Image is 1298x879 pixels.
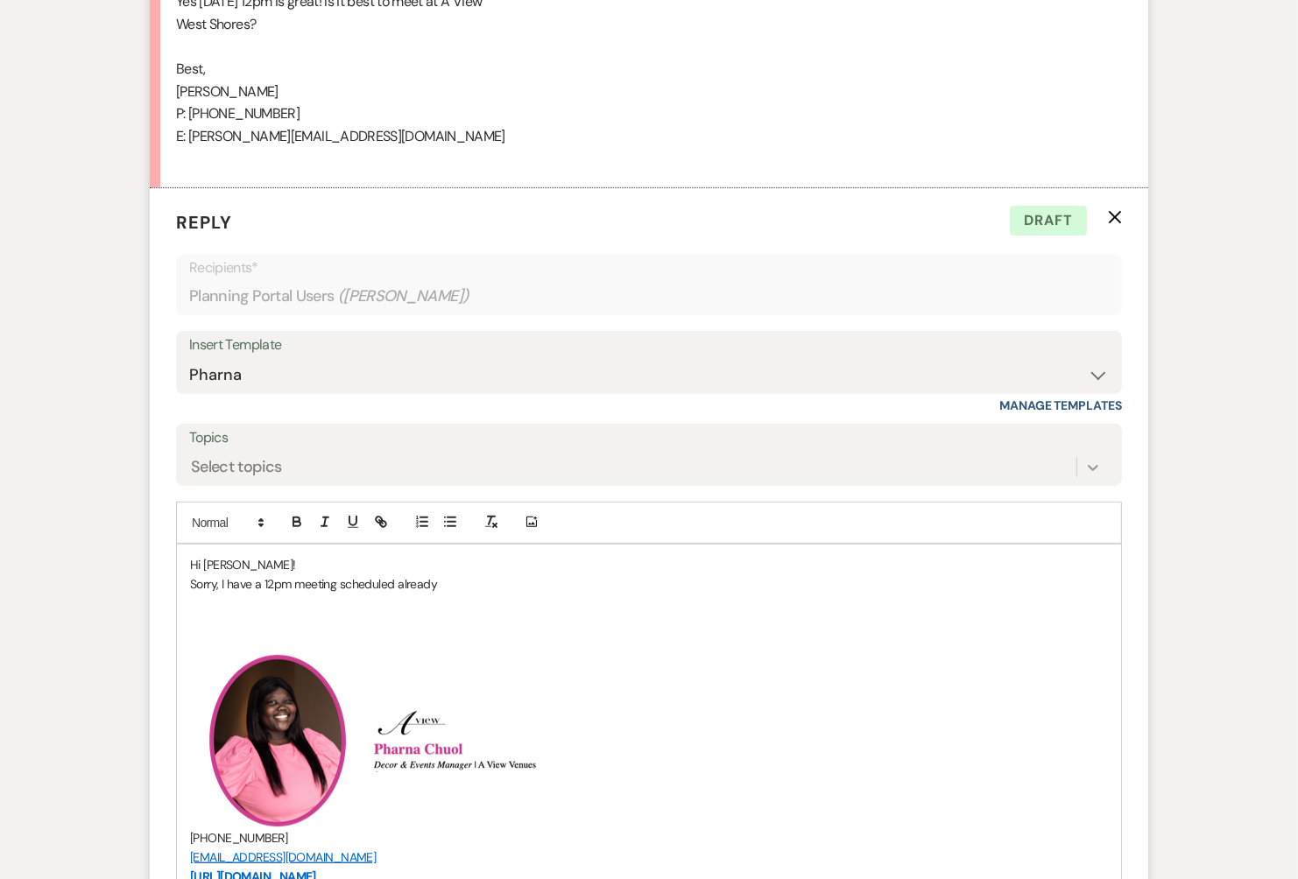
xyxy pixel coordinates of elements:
[190,574,1108,594] p: Sorry, I have a 12pm meeting scheduled already
[191,455,282,479] div: Select topics
[190,555,1108,574] p: Hi [PERSON_NAME]!
[190,849,376,865] a: [EMAIL_ADDRESS][DOMAIN_NAME]
[189,279,1109,313] div: Planning Portal Users
[338,285,469,308] span: ( [PERSON_NAME] )
[1010,206,1087,236] span: Draft
[368,709,562,772] img: Screenshot 2025-04-02 at 3.30.15 PM.png
[190,653,365,828] img: PC .png
[189,257,1109,279] p: Recipients*
[176,211,232,234] span: Reply
[189,333,1109,358] div: Insert Template
[999,397,1122,413] a: Manage Templates
[189,425,1109,451] label: Topics
[190,830,287,846] span: [PHONE_NUMBER]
